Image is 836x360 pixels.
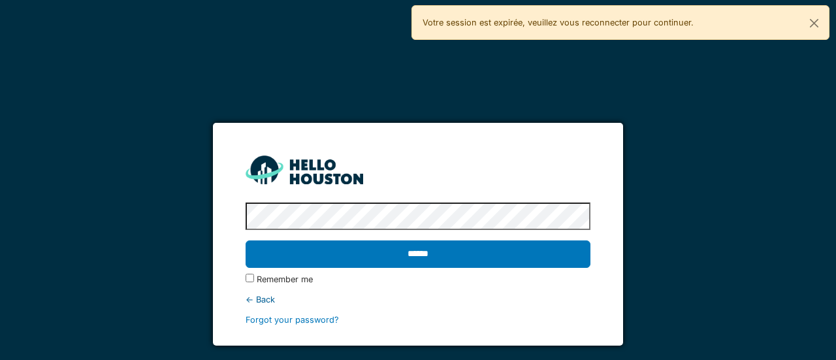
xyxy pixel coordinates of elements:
div: ← Back [246,293,590,306]
button: Close [799,6,829,41]
img: HH_line-BYnF2_Hg.png [246,155,363,184]
div: Votre session est expirée, veuillez vous reconnecter pour continuer. [411,5,829,40]
label: Remember me [257,273,313,286]
a: Forgot your password? [246,315,339,325]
